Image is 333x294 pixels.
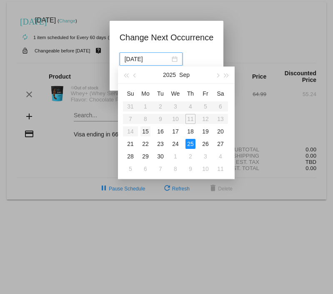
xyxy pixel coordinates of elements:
td: 10/10/2025 [198,163,213,175]
th: Tue [153,87,168,100]
td: 9/27/2025 [213,138,228,150]
th: Mon [138,87,153,100]
div: 2 [185,151,195,161]
div: 30 [155,151,165,161]
input: Select date [125,54,170,64]
div: 11 [215,164,225,174]
button: Next year (Control + right) [222,67,231,83]
td: 10/8/2025 [168,163,183,175]
div: 29 [140,151,150,161]
th: Sun [123,87,138,100]
div: 4 [215,151,225,161]
td: 9/19/2025 [198,125,213,138]
td: 10/11/2025 [213,163,228,175]
div: 24 [170,139,180,149]
div: 1 [170,151,180,161]
h1: Change Next Occurrence [120,31,214,44]
td: 9/28/2025 [123,150,138,163]
div: 20 [215,126,225,136]
div: 10 [200,164,210,174]
button: Last year (Control + left) [121,67,130,83]
td: 10/9/2025 [183,163,198,175]
td: 9/18/2025 [183,125,198,138]
div: 5 [125,164,135,174]
td: 9/15/2025 [138,125,153,138]
div: 28 [125,151,135,161]
td: 10/2/2025 [183,150,198,163]
td: 10/3/2025 [198,150,213,163]
td: 9/30/2025 [153,150,168,163]
th: Thu [183,87,198,100]
div: 9 [185,164,195,174]
td: 10/4/2025 [213,150,228,163]
td: 9/26/2025 [198,138,213,150]
td: 9/17/2025 [168,125,183,138]
td: 9/16/2025 [153,125,168,138]
div: 18 [185,126,195,136]
div: 3 [200,151,210,161]
div: 15 [140,126,150,136]
td: 9/25/2025 [183,138,198,150]
div: 17 [170,126,180,136]
th: Wed [168,87,183,100]
td: 9/29/2025 [138,150,153,163]
td: 10/5/2025 [123,163,138,175]
td: 9/23/2025 [153,138,168,150]
div: 8 [170,164,180,174]
div: 19 [200,126,210,136]
td: 10/7/2025 [153,163,168,175]
div: 22 [140,139,150,149]
td: 9/22/2025 [138,138,153,150]
div: 26 [200,139,210,149]
div: 7 [155,164,165,174]
div: 6 [140,164,150,174]
button: Previous month (PageUp) [130,67,140,83]
button: Next month (PageDown) [213,67,222,83]
div: 21 [125,139,135,149]
button: Sep [179,67,190,83]
div: 25 [185,139,195,149]
td: 10/6/2025 [138,163,153,175]
th: Fri [198,87,213,100]
div: 23 [155,139,165,149]
td: 10/1/2025 [168,150,183,163]
td: 9/21/2025 [123,138,138,150]
button: 2025 [163,67,176,83]
td: 9/20/2025 [213,125,228,138]
th: Sat [213,87,228,100]
div: 16 [155,126,165,136]
div: 27 [215,139,225,149]
td: 9/24/2025 [168,138,183,150]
